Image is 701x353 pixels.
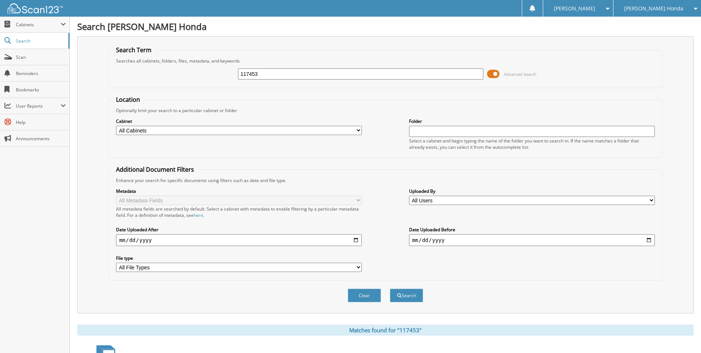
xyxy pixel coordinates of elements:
label: Folder [409,118,655,124]
a: here [194,212,203,218]
button: Search [390,289,423,302]
span: Advanced Search [504,71,537,77]
h1: Search [PERSON_NAME] Honda [77,20,694,33]
span: Reminders [16,70,66,77]
span: Search [16,38,65,44]
div: Enhance your search for specific documents using filters such as date and file type. [112,177,658,184]
div: All metadata fields are searched by default. Select a cabinet with metadata to enable filtering b... [116,206,362,218]
span: User Reports [16,103,61,109]
input: start [116,234,362,246]
span: [PERSON_NAME] Honda [624,6,683,11]
span: Help [16,119,66,125]
div: Optionally limit your search to a particular cabinet or folder [112,107,658,114]
div: Select a cabinet and begin typing the name of the folder you want to search in. If the name match... [409,138,655,150]
label: Date Uploaded Before [409,226,655,233]
button: Clear [348,289,381,302]
label: Uploaded By [409,188,655,194]
label: Cabinet [116,118,362,124]
span: [PERSON_NAME] [554,6,595,11]
div: Matches found for "117453" [77,325,694,336]
span: Cabinets [16,21,61,28]
span: Bookmarks [16,87,66,93]
label: Date Uploaded After [116,226,362,233]
div: Searches all cabinets, folders, files, metadata, and keywords [112,58,658,64]
img: scan123-logo-white.svg [7,3,63,13]
label: Metadata [116,188,362,194]
legend: Location [112,95,144,104]
legend: Search Term [112,46,155,54]
span: Scan [16,54,66,60]
label: File type [116,255,362,261]
input: end [409,234,655,246]
span: Announcements [16,135,66,142]
legend: Additional Document Filters [112,165,198,174]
